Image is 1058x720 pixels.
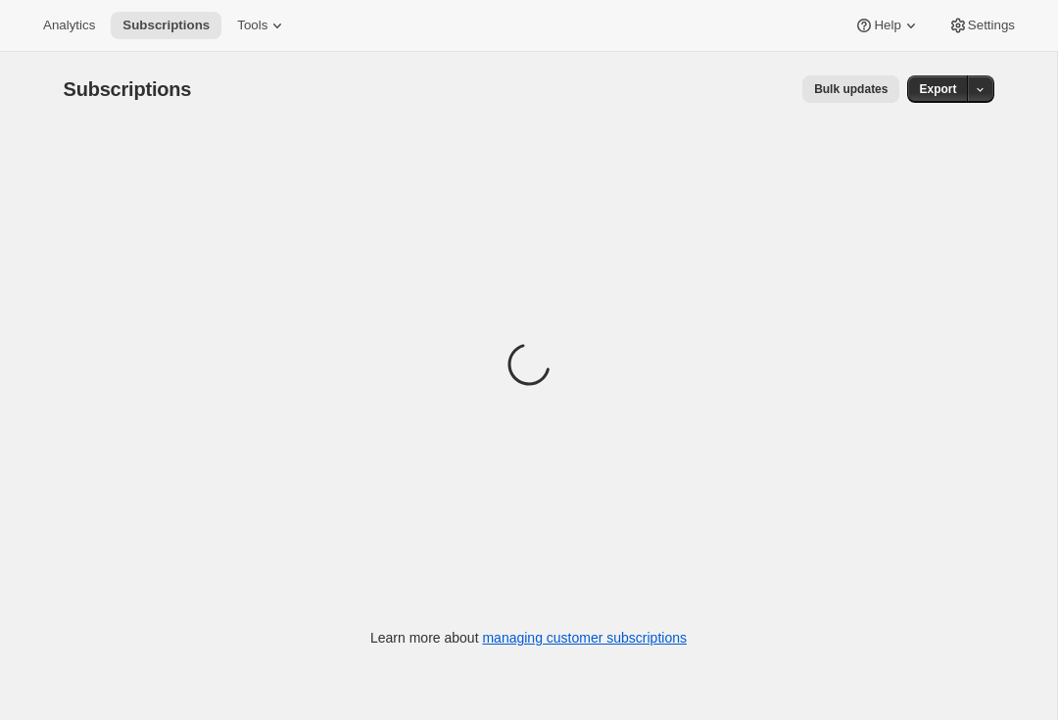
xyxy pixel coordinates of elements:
[919,81,956,97] span: Export
[237,18,267,33] span: Tools
[874,18,900,33] span: Help
[43,18,95,33] span: Analytics
[842,12,932,39] button: Help
[937,12,1027,39] button: Settings
[814,81,888,97] span: Bulk updates
[907,75,968,103] button: Export
[122,18,210,33] span: Subscriptions
[968,18,1015,33] span: Settings
[64,78,192,100] span: Subscriptions
[225,12,299,39] button: Tools
[482,630,687,646] a: managing customer subscriptions
[31,12,107,39] button: Analytics
[111,12,221,39] button: Subscriptions
[370,628,687,648] p: Learn more about
[802,75,899,103] button: Bulk updates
